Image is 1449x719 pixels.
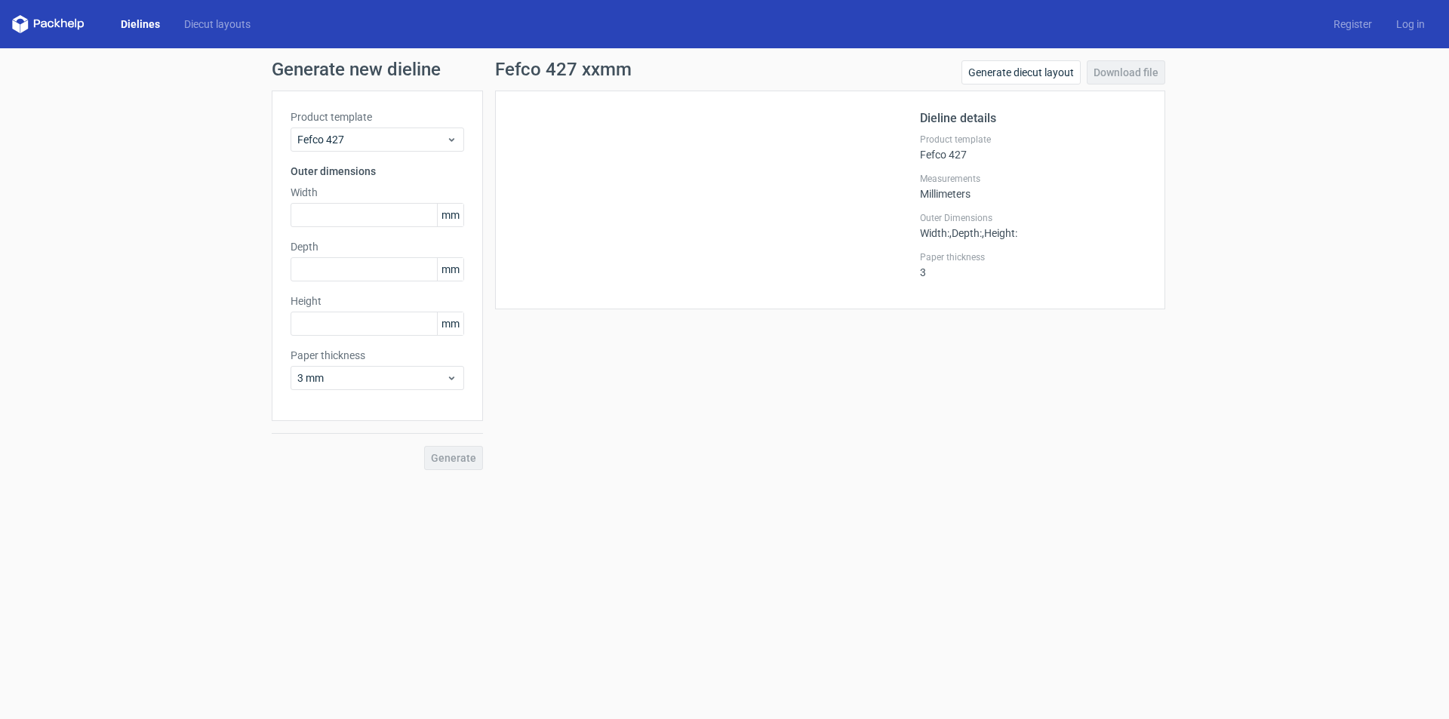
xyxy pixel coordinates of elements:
[437,258,463,281] span: mm
[920,173,1146,200] div: Millimeters
[437,312,463,335] span: mm
[272,60,1177,78] h1: Generate new dieline
[291,348,464,363] label: Paper thickness
[495,60,632,78] h1: Fefco 427 xxmm
[920,212,1146,224] label: Outer Dimensions
[982,227,1017,239] span: , Height :
[920,134,1146,161] div: Fefco 427
[297,132,446,147] span: Fefco 427
[291,239,464,254] label: Depth
[1384,17,1437,32] a: Log in
[291,109,464,124] label: Product template
[920,134,1146,146] label: Product template
[920,251,1146,278] div: 3
[920,227,949,239] span: Width :
[920,173,1146,185] label: Measurements
[291,185,464,200] label: Width
[291,164,464,179] h3: Outer dimensions
[172,17,263,32] a: Diecut layouts
[949,227,982,239] span: , Depth :
[920,109,1146,128] h2: Dieline details
[437,204,463,226] span: mm
[920,251,1146,263] label: Paper thickness
[1321,17,1384,32] a: Register
[291,293,464,309] label: Height
[109,17,172,32] a: Dielines
[961,60,1081,84] a: Generate diecut layout
[297,370,446,386] span: 3 mm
